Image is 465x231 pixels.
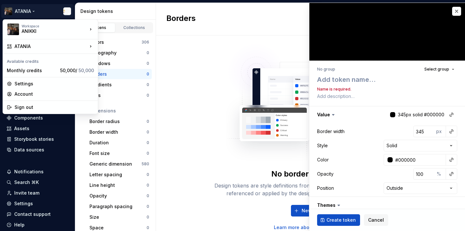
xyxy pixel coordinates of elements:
div: ANIKKI [22,28,77,34]
div: ATANIA [15,43,88,50]
span: 50,000 [78,68,94,73]
div: Account [15,91,94,97]
div: Sign out [15,104,94,111]
div: Available credits [4,55,97,65]
span: 50,000 / [60,68,94,73]
img: 6406f678-1b55-468d-98ac-69dd53595fce.png [7,24,19,35]
div: Settings [15,81,94,87]
div: Monthly credits [7,67,57,74]
div: Workspace [22,24,88,28]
